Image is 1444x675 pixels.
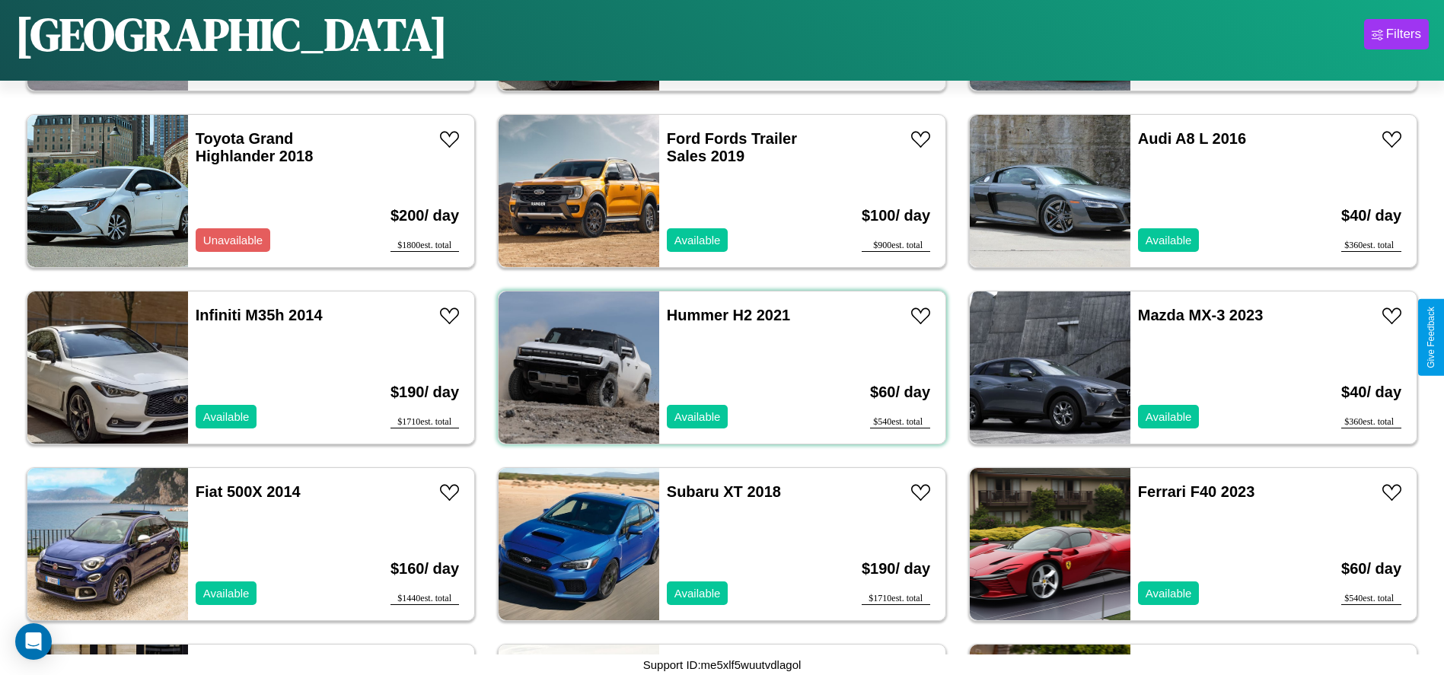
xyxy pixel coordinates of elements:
[203,583,250,603] p: Available
[862,593,930,605] div: $ 1710 est. total
[390,240,459,252] div: $ 1800 est. total
[15,623,52,660] div: Open Intercom Messenger
[1341,240,1401,252] div: $ 360 est. total
[862,240,930,252] div: $ 900 est. total
[15,3,448,65] h1: [GEOGRAPHIC_DATA]
[1386,27,1421,42] div: Filters
[862,545,930,593] h3: $ 190 / day
[390,192,459,240] h3: $ 200 / day
[1146,406,1192,427] p: Available
[196,483,301,500] a: Fiat 500X 2014
[1426,307,1436,368] div: Give Feedback
[1138,130,1246,147] a: Audi A8 L 2016
[1138,483,1254,500] a: Ferrari F40 2023
[870,368,930,416] h3: $ 60 / day
[390,368,459,416] h3: $ 190 / day
[1138,307,1264,323] a: Mazda MX-3 2023
[390,416,459,428] div: $ 1710 est. total
[667,483,781,500] a: Subaru XT 2018
[674,406,721,427] p: Available
[196,130,314,164] a: Toyota Grand Highlander 2018
[203,230,263,250] p: Unavailable
[674,230,721,250] p: Available
[667,130,797,164] a: Ford Fords Trailer Sales 2019
[390,593,459,605] div: $ 1440 est. total
[1146,583,1192,603] p: Available
[1364,19,1429,49] button: Filters
[1341,416,1401,428] div: $ 360 est. total
[667,307,790,323] a: Hummer H2 2021
[870,416,930,428] div: $ 540 est. total
[643,654,802,675] p: Support ID: me5xlf5wuutvdlagol
[1341,593,1401,605] div: $ 540 est. total
[1341,192,1401,240] h3: $ 40 / day
[1341,545,1401,593] h3: $ 60 / day
[1146,230,1192,250] p: Available
[1341,368,1401,416] h3: $ 40 / day
[196,307,323,323] a: Infiniti M35h 2014
[390,545,459,593] h3: $ 160 / day
[203,406,250,427] p: Available
[862,192,930,240] h3: $ 100 / day
[674,583,721,603] p: Available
